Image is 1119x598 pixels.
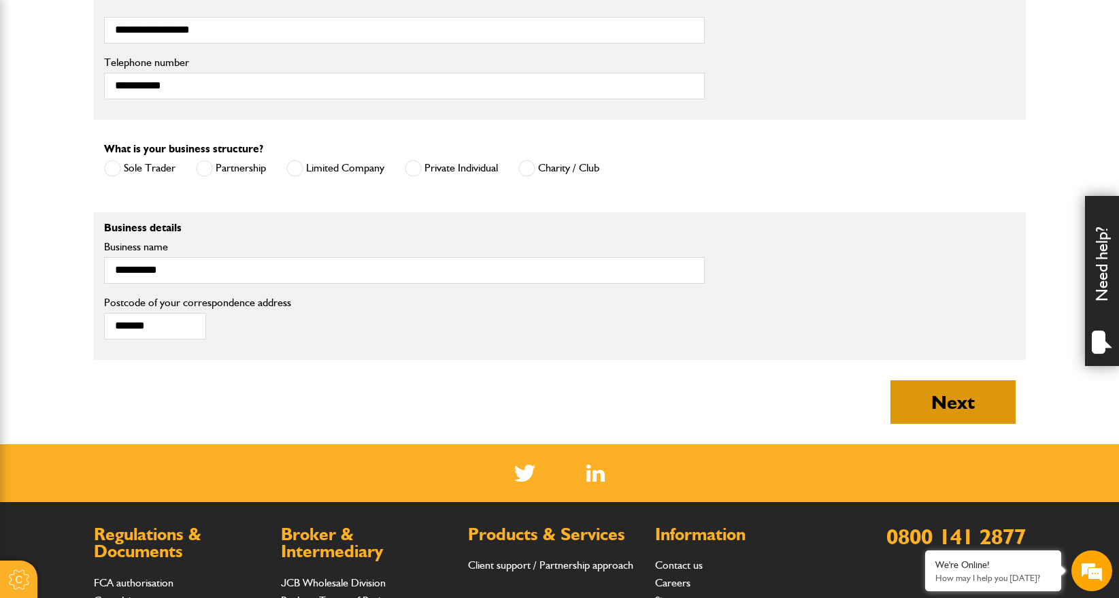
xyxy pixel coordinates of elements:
input: Enter your email address [18,166,248,196]
a: Careers [655,576,690,589]
a: JCB Wholesale Division [281,576,386,589]
p: Business details [104,222,705,233]
a: Contact us [655,559,703,571]
div: We're Online! [935,559,1051,571]
label: What is your business structure? [104,144,263,154]
h2: Broker & Intermediary [281,526,454,561]
textarea: Type your message and hit 'Enter' [18,246,248,408]
div: Need help? [1085,196,1119,366]
label: Sole Trader [104,160,176,177]
button: Next [890,380,1016,424]
label: Private Individual [405,160,498,177]
div: Chat with us now [71,76,229,94]
label: Charity / Club [518,160,599,177]
label: Business name [104,242,705,252]
div: Minimize live chat window [223,7,256,39]
em: Start Chat [185,419,247,437]
img: Linked In [586,465,605,482]
a: FCA authorisation [94,576,173,589]
label: Postcode of your correspondence address [104,297,312,308]
a: 0800 141 2877 [886,523,1026,550]
label: Partnership [196,160,266,177]
h2: Products & Services [468,526,641,544]
p: How may I help you today? [935,573,1051,583]
a: Client support / Partnership approach [468,559,633,571]
label: Limited Company [286,160,384,177]
img: Twitter [514,465,535,482]
input: Enter your phone number [18,206,248,236]
input: Enter your last name [18,126,248,156]
img: d_20077148190_company_1631870298795_20077148190 [23,76,57,95]
label: Telephone number [104,57,705,68]
a: LinkedIn [586,465,605,482]
h2: Information [655,526,829,544]
h2: Regulations & Documents [94,526,267,561]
